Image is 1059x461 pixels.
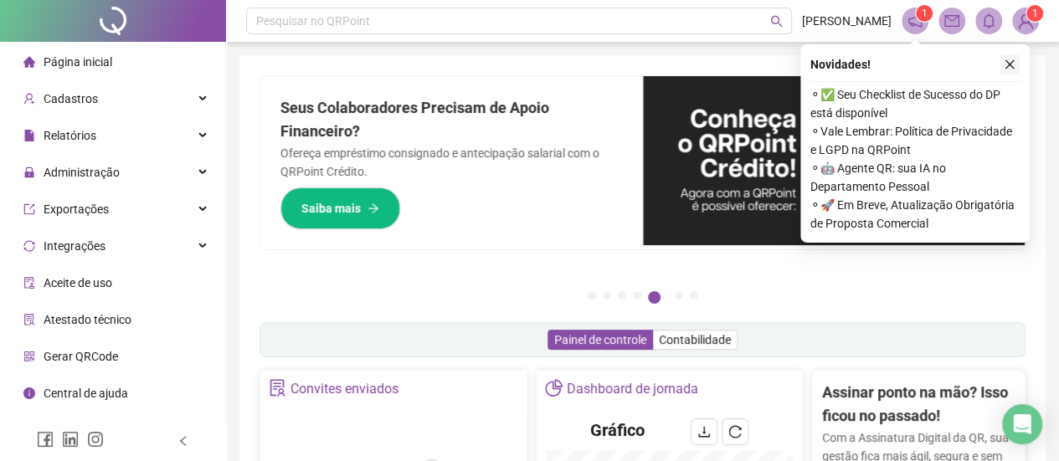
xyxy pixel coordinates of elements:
[690,291,698,300] button: 7
[44,239,105,253] span: Integrações
[770,15,783,28] span: search
[44,276,112,289] span: Aceite de uso
[1013,8,1038,33] img: 81618
[633,291,641,300] button: 4
[37,431,54,448] span: facebook
[810,196,1020,233] span: ⚬ 🚀 Em Breve, Atualização Obrigatória de Proposta Comercial
[1004,59,1015,70] span: close
[590,418,645,442] h4: Gráfico
[44,387,128,400] span: Central de ajuda
[981,13,996,28] span: bell
[301,199,361,218] span: Saiba mais
[44,55,112,69] span: Página inicial
[916,5,933,22] sup: 1
[643,76,1026,245] img: banner%2F11e687cd-1386-4cbd-b13b-7bd81425532d.png
[280,187,400,229] button: Saiba mais
[648,291,661,304] button: 5
[23,93,35,105] span: user-add
[23,314,35,325] span: solution
[87,431,104,448] span: instagram
[23,277,35,289] span: audit
[280,144,623,181] p: Ofereça empréstimo consignado e antecipação salarial com o QRPoint Crédito.
[659,333,731,346] span: Contabilidade
[280,96,623,144] h2: Seus Colaboradores Precisam de Apoio Financeiro?
[907,13,923,28] span: notification
[728,425,742,438] span: reload
[567,375,698,403] div: Dashboard de jornada
[603,291,611,300] button: 2
[618,291,626,300] button: 3
[810,85,1020,122] span: ⚬ ✅ Seu Checklist de Sucesso do DP está disponível
[23,387,35,399] span: info-circle
[802,12,892,30] span: [PERSON_NAME]
[44,202,109,216] span: Exportações
[62,431,79,448] span: linkedin
[44,166,120,179] span: Administração
[1026,5,1043,22] sup: Atualize o seu contato no menu Meus Dados
[269,379,286,397] span: solution
[23,203,35,215] span: export
[44,92,98,105] span: Cadastros
[177,435,189,447] span: left
[922,8,928,19] span: 1
[23,130,35,141] span: file
[44,313,131,326] span: Atestado técnico
[810,122,1020,159] span: ⚬ Vale Lembrar: Política de Privacidade e LGPD na QRPoint
[44,350,118,363] span: Gerar QRCode
[697,425,711,438] span: download
[23,240,35,252] span: sync
[545,379,563,397] span: pie-chart
[368,202,379,214] span: arrow-right
[554,333,646,346] span: Painel de controle
[23,351,35,362] span: qrcode
[23,56,35,68] span: home
[810,159,1020,196] span: ⚬ 🤖 Agente QR: sua IA no Departamento Pessoal
[810,55,871,74] span: Novidades !
[944,13,959,28] span: mail
[588,291,596,300] button: 1
[290,375,398,403] div: Convites enviados
[1002,404,1042,444] div: Open Intercom Messenger
[822,381,1015,428] h2: Assinar ponto na mão? Isso ficou no passado!
[1032,8,1038,19] span: 1
[23,166,35,178] span: lock
[675,291,683,300] button: 6
[44,129,96,142] span: Relatórios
